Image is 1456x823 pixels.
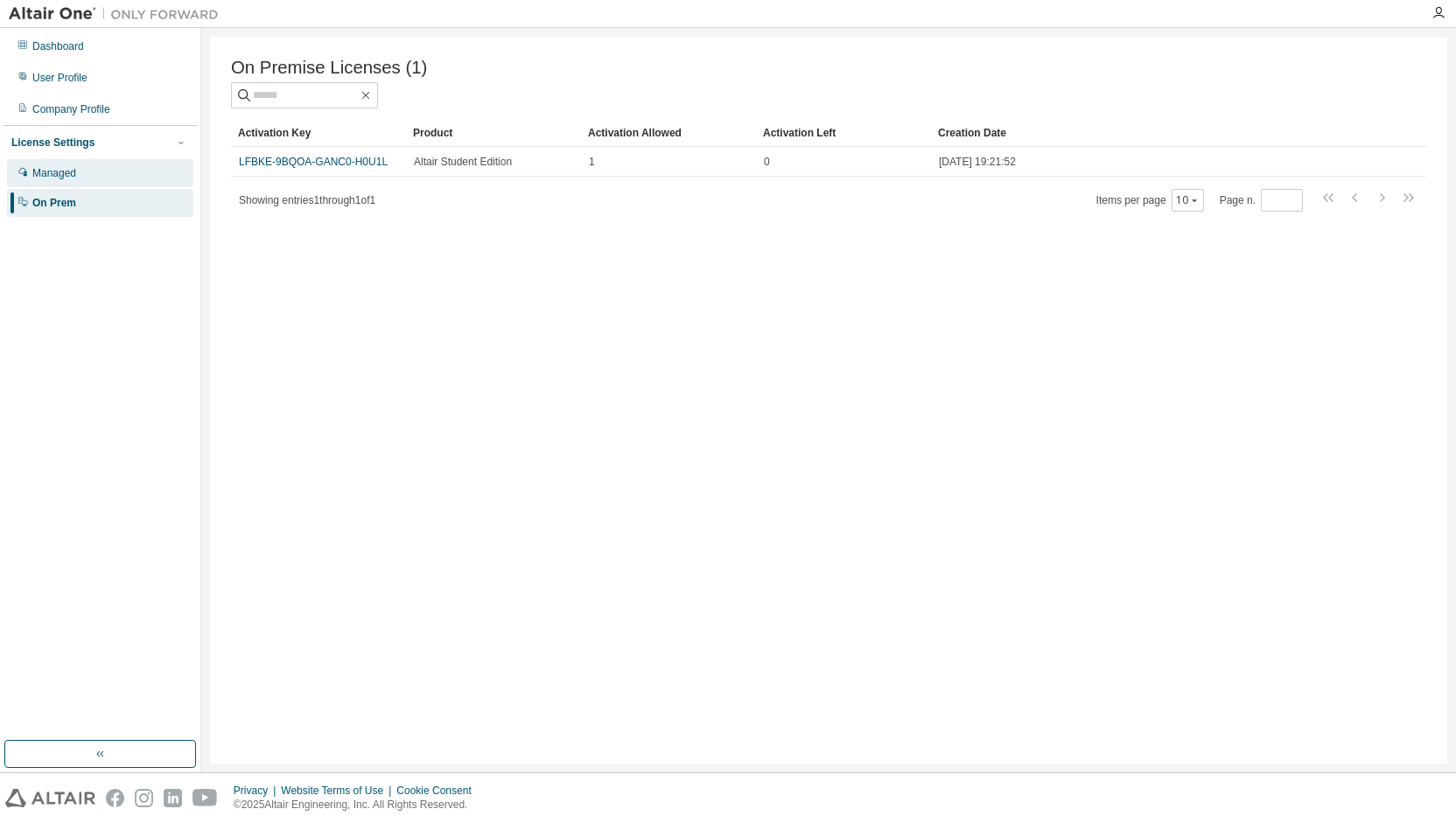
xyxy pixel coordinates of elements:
[589,155,595,169] span: 1
[9,5,227,23] img: Altair One
[234,784,281,798] div: Privacy
[32,196,76,210] div: On Prem
[396,784,481,798] div: Cookie Consent
[414,155,512,169] span: Altair Student Edition
[939,155,1016,169] span: [DATE] 19:21:52
[1176,193,1200,207] button: 10
[32,71,87,85] div: User Profile
[5,789,95,807] img: altair_logo.svg
[588,119,749,147] div: Activation Allowed
[763,119,924,147] div: Activation Left
[1096,189,1204,212] span: Items per page
[238,119,399,147] div: Activation Key
[32,39,84,53] div: Dashboard
[32,166,76,180] div: Managed
[239,194,375,206] span: Showing entries 1 through 1 of 1
[11,136,94,150] div: License Settings
[231,58,427,78] span: On Premise Licenses (1)
[192,789,218,807] img: youtube.svg
[938,119,1349,147] div: Creation Date
[135,789,153,807] img: instagram.svg
[764,155,770,169] span: 0
[32,102,110,116] div: Company Profile
[281,784,396,798] div: Website Terms of Use
[413,119,574,147] div: Product
[234,798,482,813] p: © 2025 Altair Engineering, Inc. All Rights Reserved.
[106,789,124,807] img: facebook.svg
[1220,189,1303,212] span: Page n.
[239,156,388,168] a: LFBKE-9BQOA-GANC0-H0U1L
[164,789,182,807] img: linkedin.svg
